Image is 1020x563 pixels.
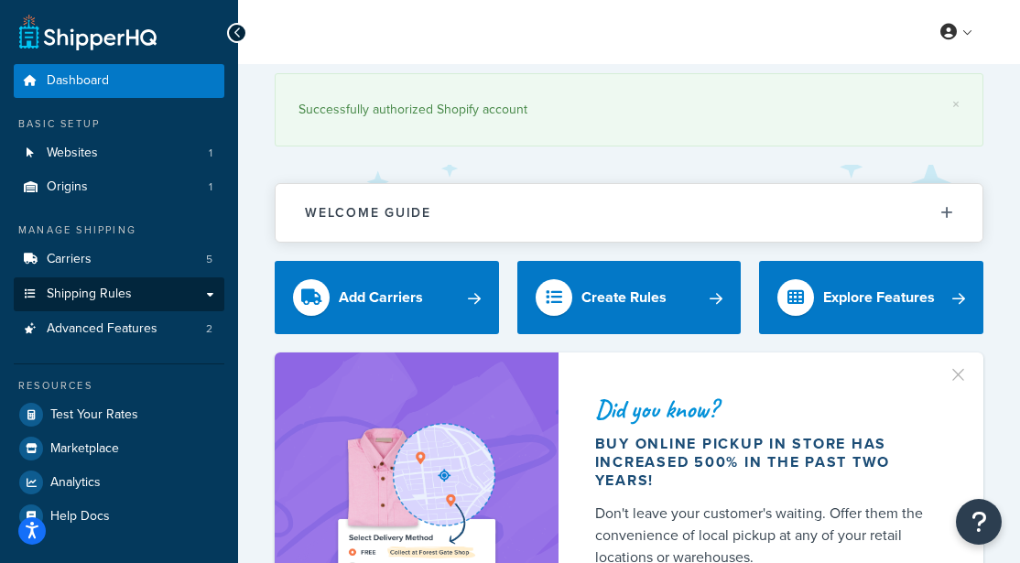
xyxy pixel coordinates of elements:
a: Carriers5 [14,243,224,276]
a: Origins1 [14,170,224,204]
li: Origins [14,170,224,204]
a: Create Rules [517,261,742,334]
button: Welcome Guide [276,184,982,242]
span: Test Your Rates [50,407,138,423]
span: 2 [206,321,212,337]
span: Analytics [50,475,101,491]
div: Did you know? [595,396,939,422]
div: Manage Shipping [14,222,224,238]
li: Advanced Features [14,312,224,346]
a: Test Your Rates [14,398,224,431]
span: Marketplace [50,441,119,457]
span: Dashboard [47,73,109,89]
a: Advanced Features2 [14,312,224,346]
span: Shipping Rules [47,287,132,302]
a: Analytics [14,466,224,499]
div: Explore Features [823,285,935,310]
span: 1 [209,179,212,195]
a: Help Docs [14,500,224,533]
span: 1 [209,146,212,161]
a: Marketplace [14,432,224,465]
li: Carriers [14,243,224,276]
div: Create Rules [581,285,667,310]
a: Dashboard [14,64,224,98]
span: Carriers [47,252,92,267]
a: × [952,97,960,112]
li: Websites [14,136,224,170]
h2: Welcome Guide [305,206,431,220]
span: 5 [206,252,212,267]
a: Websites1 [14,136,224,170]
div: Add Carriers [339,285,423,310]
span: Help Docs [50,509,110,525]
div: Basic Setup [14,116,224,132]
a: Explore Features [759,261,983,334]
span: Advanced Features [47,321,157,337]
span: Origins [47,179,88,195]
div: Successfully authorized Shopify account [298,97,960,123]
button: Open Resource Center [956,499,1002,545]
a: Shipping Rules [14,277,224,311]
div: Buy online pickup in store has increased 500% in the past two years! [595,435,939,490]
span: Websites [47,146,98,161]
a: Add Carriers [275,261,499,334]
div: Resources [14,378,224,394]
